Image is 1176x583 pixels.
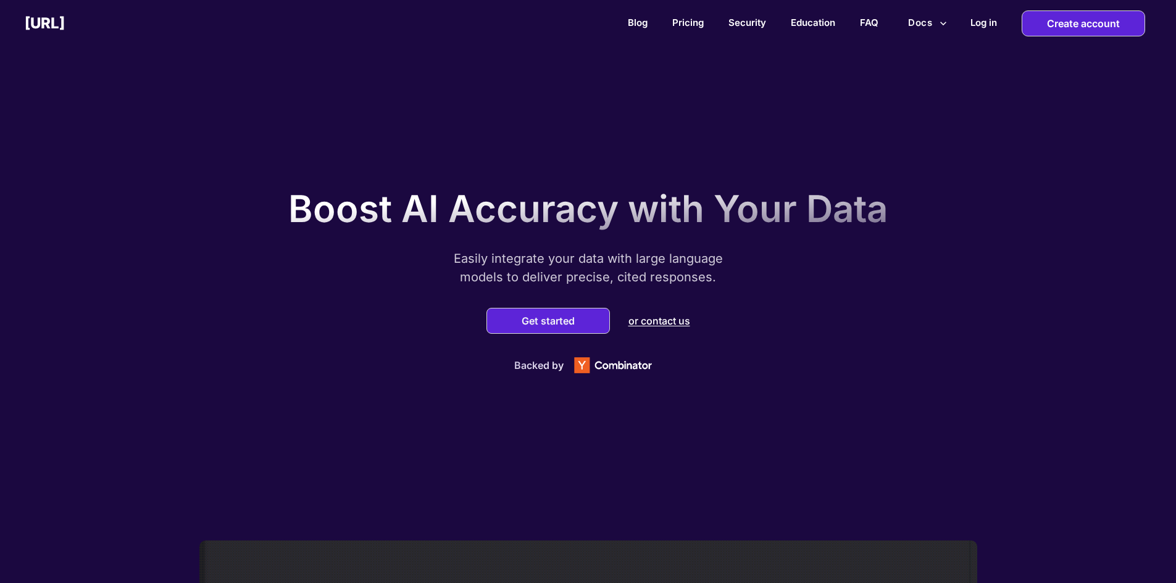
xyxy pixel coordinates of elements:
[288,186,888,231] p: Boost AI Accuracy with Your Data
[628,315,690,327] p: or contact us
[564,350,662,380] img: Y Combinator logo
[791,17,835,28] a: Education
[628,17,648,28] a: Blog
[728,17,766,28] a: Security
[25,14,65,32] h2: [URL]
[860,17,878,28] a: FAQ
[518,315,578,327] button: Get started
[434,249,743,286] p: Easily integrate your data with large language models to deliver precise, cited responses.
[903,11,952,35] button: more
[970,17,997,28] h2: Log in
[514,359,564,371] p: Backed by
[1047,11,1120,36] p: Create account
[672,17,704,28] a: Pricing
